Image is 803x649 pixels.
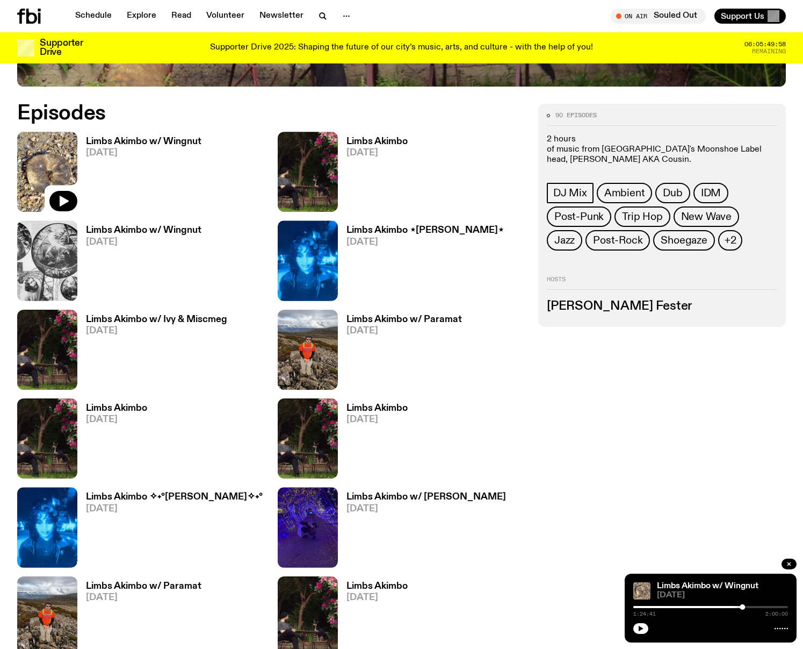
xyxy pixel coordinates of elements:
[86,593,201,602] span: [DATE]
[346,137,408,146] h3: Limbs Akimbo
[210,43,593,53] p: Supporter Drive 2025: Shaping the future of our city’s music, arts, and culture - with the help o...
[86,148,201,158] span: [DATE]
[278,398,338,479] img: Jackson sits at an outdoor table, legs crossed and gazing at a black and brown dog also sitting a...
[547,276,777,289] h2: Hosts
[165,9,198,24] a: Read
[661,234,707,246] span: Shoegaze
[663,187,682,199] span: Dub
[346,593,408,602] span: [DATE]
[86,493,263,502] h3: Limbs Akimbo ✧˖°[PERSON_NAME]✧˖°
[40,39,83,57] h3: Supporter Drive
[346,404,408,413] h3: Limbs Akimbo
[721,11,764,21] span: Support Us
[77,315,227,390] a: Limbs Akimbo w/ Ivy & Miscmeg[DATE]
[86,315,227,324] h3: Limbs Akimbo w/ Ivy & Miscmeg
[346,148,408,158] span: [DATE]
[77,493,263,567] a: Limbs Akimbo ✧˖°[PERSON_NAME]✧˖°[DATE]
[655,183,690,203] a: Dub
[614,206,670,227] a: Trip Hop
[714,9,786,24] button: Support Us
[77,404,147,479] a: Limbs Akimbo[DATE]
[86,137,201,146] h3: Limbs Akimbo w/ Wingnut
[17,310,77,390] img: Jackson sits at an outdoor table, legs crossed and gazing at a black and brown dog also sitting a...
[554,211,604,223] span: Post-Punk
[69,9,118,24] a: Schedule
[338,226,504,301] a: Limbs Akimbo ⋆[PERSON_NAME]⋆[DATE]
[86,404,147,413] h3: Limbs Akimbo
[718,230,743,251] button: +2
[693,183,728,203] a: IDM
[701,187,721,199] span: IDM
[346,582,408,591] h3: Limbs Akimbo
[555,112,597,118] span: 90 episodes
[338,404,408,479] a: Limbs Akimbo[DATE]
[597,183,653,203] a: Ambient
[593,234,642,246] span: Post-Rock
[611,9,706,24] button: On AirSouled Out
[17,104,525,123] h2: Episodes
[120,9,163,24] a: Explore
[86,504,263,514] span: [DATE]
[17,398,77,479] img: Jackson sits at an outdoor table, legs crossed and gazing at a black and brown dog also sitting a...
[657,582,758,590] a: Limbs Akimbo w/ Wingnut
[346,493,506,502] h3: Limbs Akimbo w/ [PERSON_NAME]
[547,134,777,166] p: 2 hours of music from [GEOGRAPHIC_DATA]'s Moonshoe Label head, [PERSON_NAME] AKA Cousin.
[554,234,575,246] span: Jazz
[77,137,201,212] a: Limbs Akimbo w/ Wingnut[DATE]
[278,132,338,212] img: Jackson sits at an outdoor table, legs crossed and gazing at a black and brown dog also sitting a...
[681,211,732,223] span: New Wave
[744,41,786,47] span: 06:05:49:58
[86,238,201,247] span: [DATE]
[338,315,462,390] a: Limbs Akimbo w/ Paramat[DATE]
[725,234,736,246] span: +2
[346,326,462,336] span: [DATE]
[633,611,656,617] span: 1:24:41
[86,326,227,336] span: [DATE]
[674,206,739,227] a: New Wave
[547,301,777,312] h3: [PERSON_NAME] Fester
[346,504,506,514] span: [DATE]
[553,187,587,199] span: DJ Mix
[765,611,788,617] span: 2:00:00
[547,183,594,203] a: DJ Mix
[346,315,462,324] h3: Limbs Akimbo w/ Paramat
[547,230,582,251] a: Jazz
[338,493,506,567] a: Limbs Akimbo w/ [PERSON_NAME][DATE]
[17,220,77,301] img: Image from 'Domebooks: Reflecting on Domebook 2' by Lloyd Kahn
[253,9,310,24] a: Newsletter
[622,211,662,223] span: Trip Hop
[338,137,408,212] a: Limbs Akimbo[DATE]
[86,226,201,235] h3: Limbs Akimbo w/ Wingnut
[547,206,611,227] a: Post-Punk
[200,9,251,24] a: Volunteer
[585,230,650,251] a: Post-Rock
[653,230,714,251] a: Shoegaze
[346,238,504,247] span: [DATE]
[77,226,201,301] a: Limbs Akimbo w/ Wingnut[DATE]
[86,415,147,424] span: [DATE]
[657,591,788,600] span: [DATE]
[604,187,645,199] span: Ambient
[752,48,786,54] span: Remaining
[86,582,201,591] h3: Limbs Akimbo w/ Paramat
[346,415,408,424] span: [DATE]
[346,226,504,235] h3: Limbs Akimbo ⋆[PERSON_NAME]⋆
